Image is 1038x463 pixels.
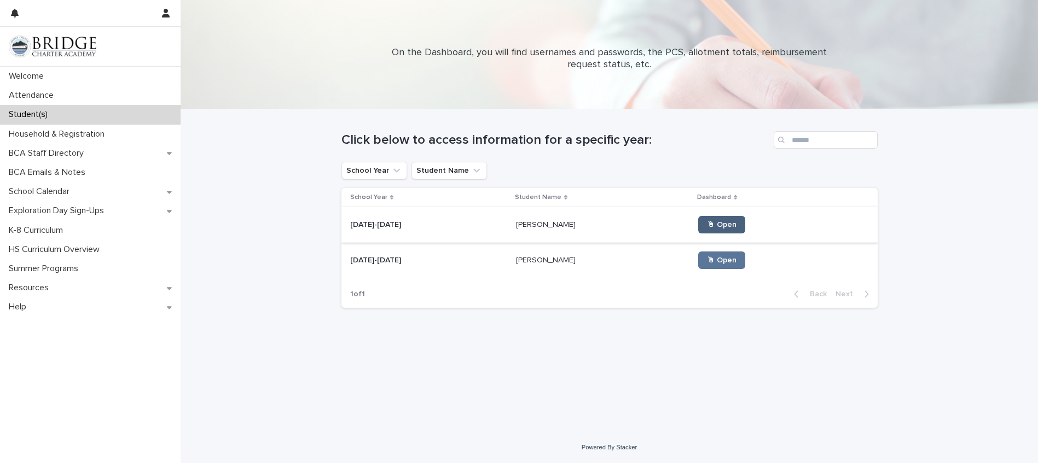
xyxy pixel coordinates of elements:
p: Summer Programs [4,263,87,274]
a: Powered By Stacker [582,444,637,450]
p: School Calendar [4,186,78,197]
input: Search [774,131,878,149]
p: [PERSON_NAME] [516,218,578,230]
tr: [DATE]-[DATE][DATE]-[DATE] [PERSON_NAME][PERSON_NAME] 🖱 Open [341,207,878,243]
p: Household & Registration [4,129,113,139]
p: HS Curriculum Overview [4,244,108,255]
p: Help [4,302,35,312]
button: Next [831,289,878,299]
span: Back [803,290,827,298]
p: Attendance [4,90,62,101]
p: Student Name [515,191,561,203]
button: Back [785,289,831,299]
tr: [DATE]-[DATE][DATE]-[DATE] [PERSON_NAME][PERSON_NAME] 🖱 Open [341,243,878,278]
p: Resources [4,283,57,293]
span: Next [836,290,860,298]
p: 1 of 1 [341,281,374,308]
p: [DATE]-[DATE] [350,254,403,265]
p: Exploration Day Sign-Ups [4,206,113,216]
a: 🖱 Open [698,216,745,233]
p: School Year [350,191,387,203]
button: School Year [341,162,407,179]
img: V1C1m3IdTEidaUdm9Hs0 [9,36,96,57]
p: [DATE]-[DATE] [350,218,403,230]
a: 🖱 Open [698,251,745,269]
p: On the Dashboard, you will find usernames and passwords, the PCS, allotment totals, reimbursement... [391,47,828,71]
p: BCA Emails & Notes [4,167,94,178]
p: [PERSON_NAME] [516,254,578,265]
p: BCA Staff Directory [4,148,92,159]
button: Student Name [411,162,487,179]
p: K-8 Curriculum [4,225,72,236]
span: 🖱 Open [707,221,737,228]
h1: Click below to access information for a specific year: [341,132,769,148]
span: 🖱 Open [707,256,737,264]
p: Dashboard [697,191,731,203]
p: Welcome [4,71,53,81]
p: Student(s) [4,109,56,120]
